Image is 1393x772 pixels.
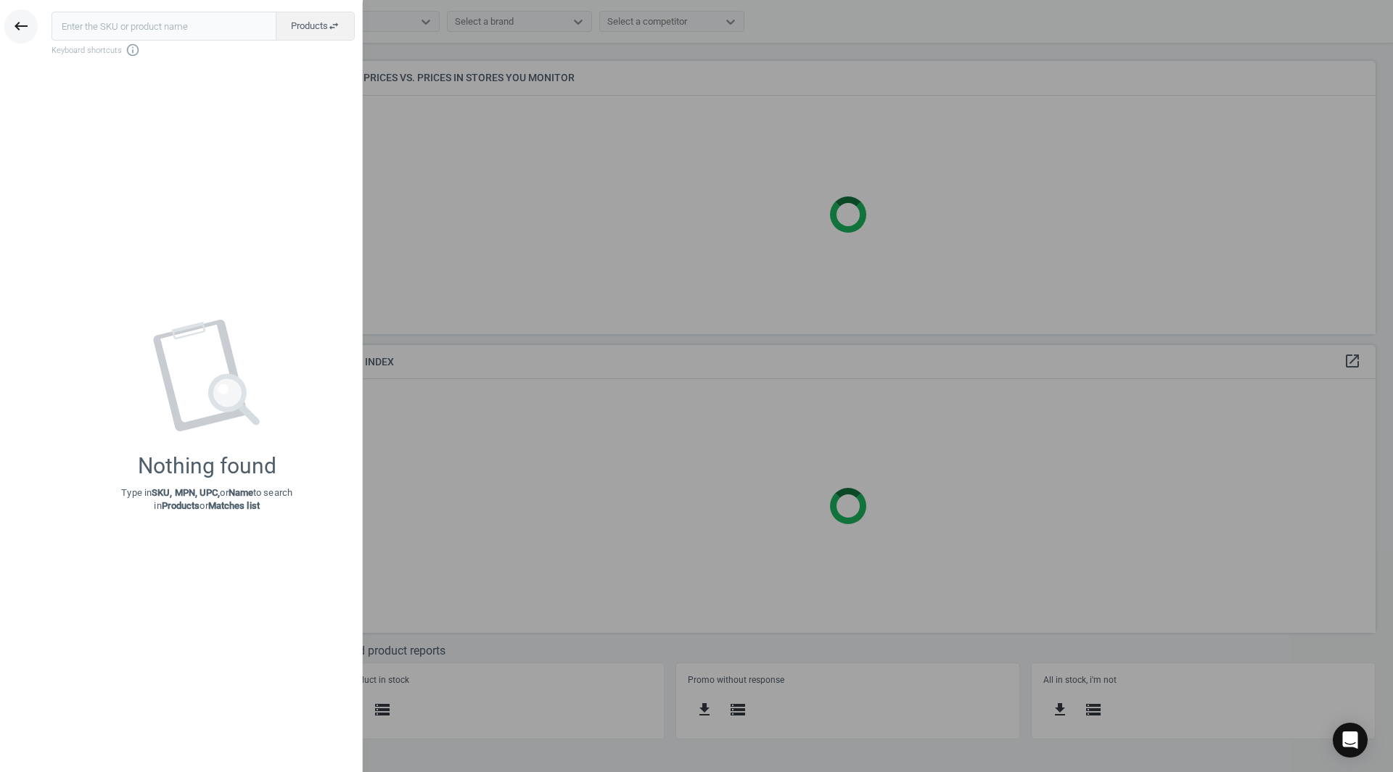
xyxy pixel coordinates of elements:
p: Type in or to search in or [121,486,292,512]
i: keyboard_backspace [12,17,30,35]
i: swap_horiz [328,20,340,32]
button: keyboard_backspace [4,9,38,43]
input: Enter the SKU or product name [52,12,276,41]
span: Keyboard shortcuts [52,43,355,57]
i: info_outline [126,43,140,57]
strong: Name [229,487,253,498]
strong: Products [162,500,200,511]
div: Open Intercom Messenger [1333,723,1368,758]
div: Nothing found [138,453,276,479]
strong: SKU, MPN, UPC, [152,487,220,498]
button: Productsswap_horiz [276,12,355,41]
span: Products [291,20,340,33]
strong: Matches list [208,500,260,511]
